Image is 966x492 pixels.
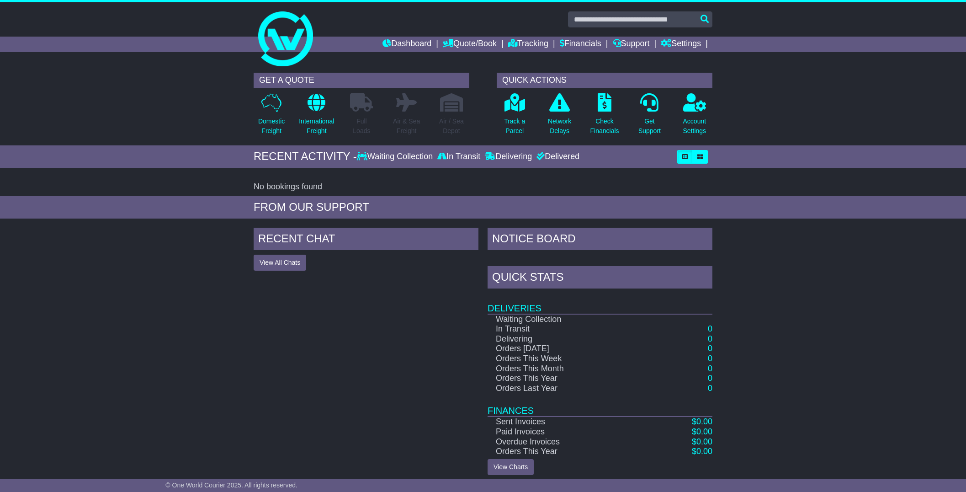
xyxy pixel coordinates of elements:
[488,393,712,417] td: Finances
[254,182,712,192] div: No bookings found
[590,117,619,136] p: Check Financials
[696,417,712,426] span: 0.00
[443,37,497,52] a: Quote/Book
[696,437,712,446] span: 0.00
[683,117,706,136] p: Account Settings
[661,37,701,52] a: Settings
[504,117,525,136] p: Track a Parcel
[488,344,651,354] td: Orders [DATE]
[696,447,712,456] span: 0.00
[547,93,572,141] a: NetworkDelays
[357,152,435,162] div: Waiting Collection
[497,73,712,88] div: QUICK ACTIONS
[638,117,661,136] p: Get Support
[696,427,712,436] span: 0.00
[350,117,373,136] p: Full Loads
[382,37,431,52] a: Dashboard
[488,228,712,252] div: NOTICE BOARD
[254,73,469,88] div: GET A QUOTE
[613,37,650,52] a: Support
[488,437,651,447] td: Overdue Invoices
[488,364,651,374] td: Orders This Month
[692,447,712,456] a: $0.00
[254,150,357,163] div: RECENT ACTIVITY -
[560,37,601,52] a: Financials
[708,374,712,383] a: 0
[508,37,548,52] a: Tracking
[692,427,712,436] a: $0.00
[435,152,483,162] div: In Transit
[488,447,651,457] td: Orders This Year
[708,354,712,363] a: 0
[548,117,571,136] p: Network Delays
[254,228,478,252] div: RECENT CHAT
[254,255,306,271] button: View All Chats
[488,334,651,344] td: Delivering
[708,344,712,353] a: 0
[504,93,525,141] a: Track aParcel
[488,266,712,291] div: Quick Stats
[488,417,651,427] td: Sent Invoices
[439,117,464,136] p: Air / Sea Depot
[708,334,712,343] a: 0
[488,291,712,314] td: Deliveries
[534,152,579,162] div: Delivered
[488,314,651,325] td: Waiting Collection
[708,324,712,333] a: 0
[638,93,661,141] a: GetSupport
[488,459,534,475] a: View Charts
[708,384,712,393] a: 0
[488,427,651,437] td: Paid Invoices
[393,117,420,136] p: Air & Sea Freight
[488,354,651,364] td: Orders This Week
[299,117,334,136] p: International Freight
[258,117,285,136] p: Domestic Freight
[483,152,534,162] div: Delivering
[488,384,651,394] td: Orders Last Year
[488,374,651,384] td: Orders This Year
[590,93,620,141] a: CheckFinancials
[254,201,712,214] div: FROM OUR SUPPORT
[165,481,297,489] span: © One World Courier 2025. All rights reserved.
[488,324,651,334] td: In Transit
[298,93,334,141] a: InternationalFreight
[683,93,707,141] a: AccountSettings
[692,437,712,446] a: $0.00
[708,364,712,373] a: 0
[692,417,712,426] a: $0.00
[258,93,285,141] a: DomesticFreight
